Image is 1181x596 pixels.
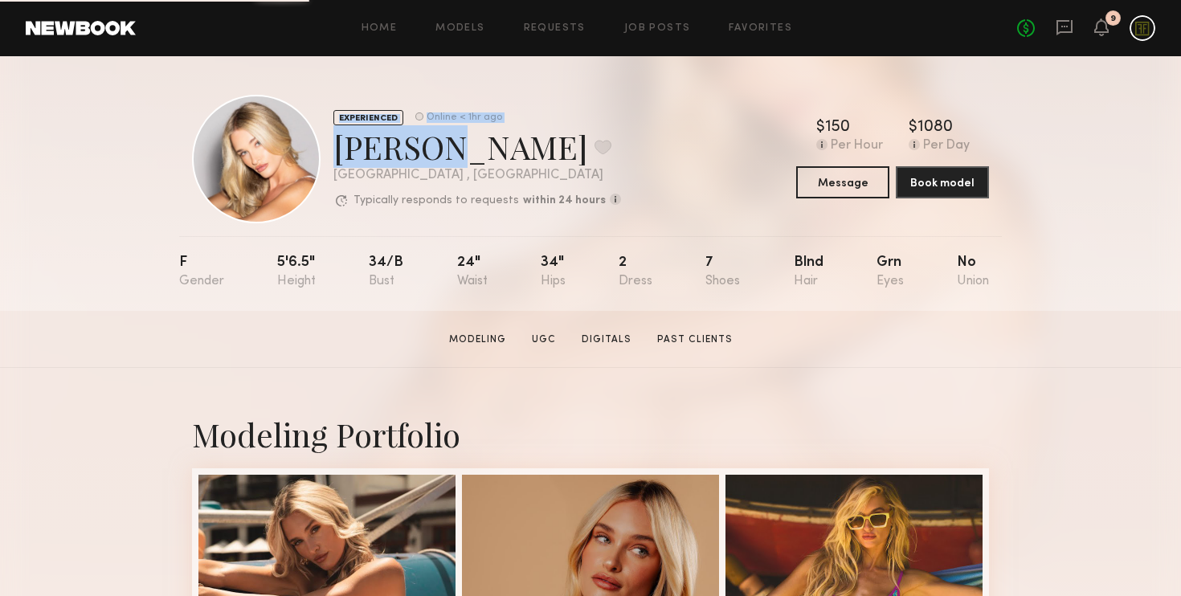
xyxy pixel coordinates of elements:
[523,195,606,206] b: within 24 hours
[1110,14,1116,23] div: 9
[816,120,825,136] div: $
[333,169,621,182] div: [GEOGRAPHIC_DATA] , [GEOGRAPHIC_DATA]
[179,255,224,288] div: F
[541,255,566,288] div: 34"
[825,120,850,136] div: 150
[575,333,638,347] a: Digitals
[705,255,740,288] div: 7
[651,333,739,347] a: Past Clients
[362,23,398,34] a: Home
[353,195,519,206] p: Typically responds to requests
[619,255,652,288] div: 2
[796,166,889,198] button: Message
[525,333,562,347] a: UGC
[877,255,904,288] div: Grn
[333,125,621,168] div: [PERSON_NAME]
[896,166,989,198] button: Book model
[524,23,586,34] a: Requests
[923,139,970,153] div: Per Day
[333,110,403,125] div: EXPERIENCED
[427,112,502,123] div: Online < 1hr ago
[909,120,917,136] div: $
[192,413,989,455] div: Modeling Portfolio
[957,255,989,288] div: No
[369,255,403,288] div: 34/b
[457,255,488,288] div: 24"
[729,23,792,34] a: Favorites
[435,23,484,34] a: Models
[624,23,691,34] a: Job Posts
[917,120,953,136] div: 1080
[794,255,823,288] div: Blnd
[831,139,883,153] div: Per Hour
[277,255,316,288] div: 5'6.5"
[443,333,513,347] a: Modeling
